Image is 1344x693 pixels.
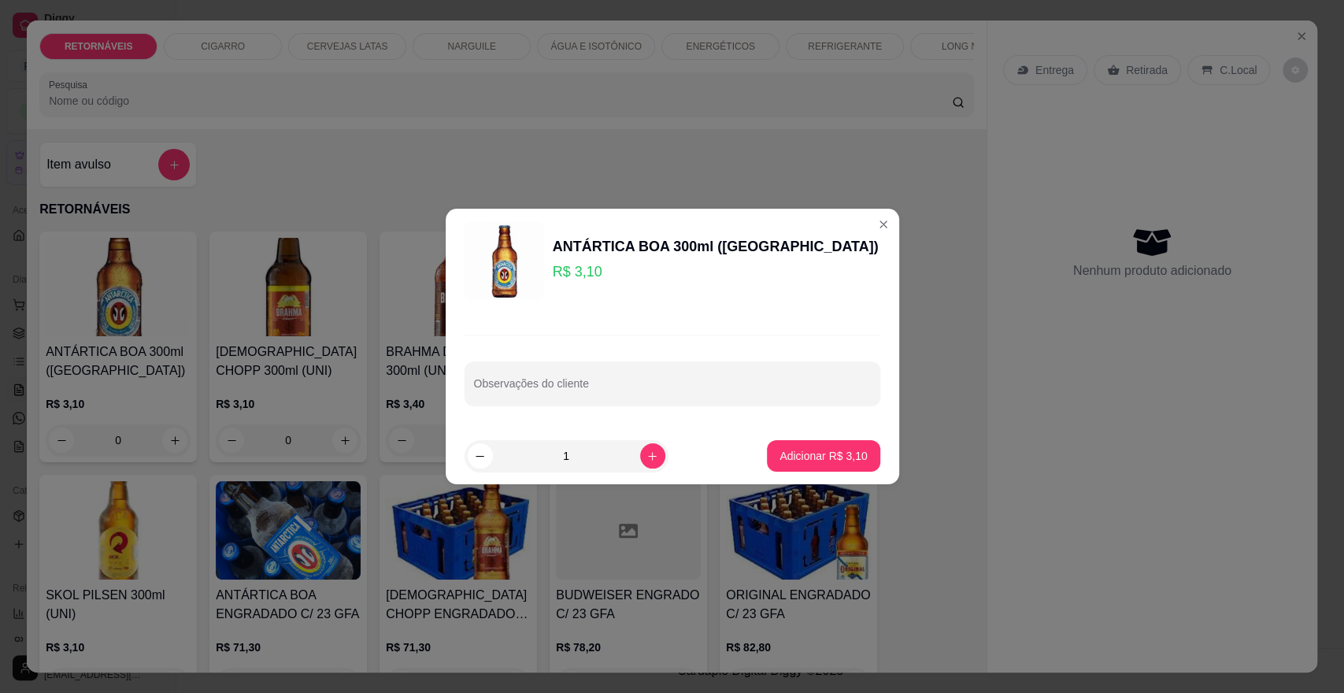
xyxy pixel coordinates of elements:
[779,448,867,464] p: Adicionar R$ 3,10
[553,261,879,283] p: R$ 3,10
[767,440,879,472] button: Adicionar R$ 3,10
[474,382,871,398] input: Observações do cliente
[468,443,493,469] button: decrease-product-quantity
[640,443,665,469] button: increase-product-quantity
[871,212,896,237] button: Close
[553,235,879,258] div: ANTÁRTICA BOA 300ml ([GEOGRAPHIC_DATA])
[465,221,543,300] img: product-image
